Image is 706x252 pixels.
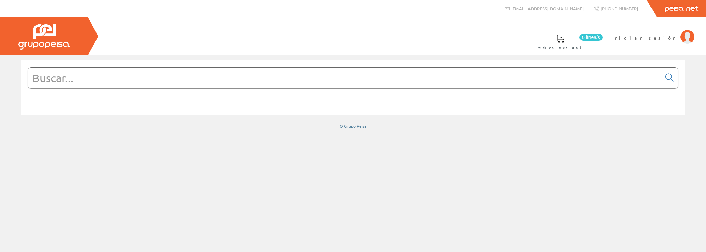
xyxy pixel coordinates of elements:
[28,68,661,88] input: Buscar...
[537,44,584,51] span: Pedido actual
[511,6,584,11] span: [EMAIL_ADDRESS][DOMAIN_NAME]
[601,6,638,11] span: [PHONE_NUMBER]
[610,34,677,41] span: Iniciar sesión
[579,34,603,41] span: 0 línea/s
[21,123,685,129] div: © Grupo Peisa
[610,29,694,35] a: Iniciar sesión
[18,24,70,50] img: Grupo Peisa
